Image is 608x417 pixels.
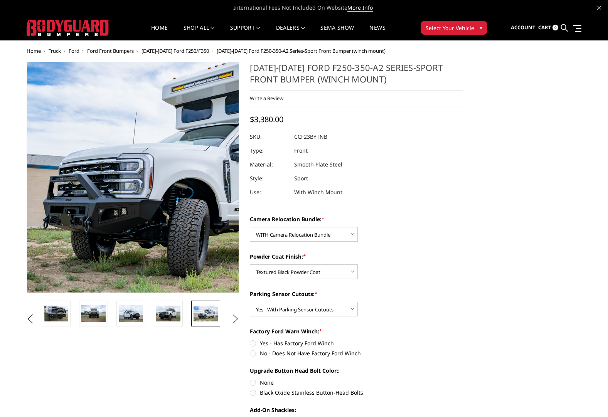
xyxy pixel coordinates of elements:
[27,62,239,293] a: 2023-2025 Ford F250-350-A2 Series-Sport Front Bumper (winch mount)
[156,306,180,322] img: 2023-2025 Ford F250-350-A2 Series-Sport Front Bumper (winch mount)
[250,252,463,261] label: Powder Coat Finish:
[250,172,288,185] dt: Style:
[230,25,261,40] a: Support
[250,130,288,144] dt: SKU:
[538,17,558,38] a: Cart 0
[250,327,463,335] label: Factory Ford Warn Winch:
[81,305,106,321] img: 2023-2025 Ford F250-350-A2 Series-Sport Front Bumper (winch mount)
[320,25,354,40] a: SEMA Show
[250,349,463,357] label: No - Does Not Have Factory Ford Winch
[250,185,288,199] dt: Use:
[229,313,241,325] button: Next
[151,25,168,40] a: Home
[69,47,79,54] a: Ford
[250,62,463,91] h1: [DATE]-[DATE] Ford F250-350-A2 Series-Sport Front Bumper (winch mount)
[250,290,463,298] label: Parking Sensor Cutouts:
[569,380,608,417] iframe: Chat Widget
[25,313,36,325] button: Previous
[250,95,283,102] a: Write a Review
[250,339,463,347] label: Yes - Has Factory Ford Winch
[250,114,283,124] span: $3,380.00
[250,367,463,375] label: Upgrade Button Head Bolt Color::
[511,17,536,38] a: Account
[538,24,551,31] span: Cart
[27,20,109,36] img: BODYGUARD BUMPERS
[250,406,463,414] label: Add-On Shackles:
[276,25,305,40] a: Dealers
[511,24,536,31] span: Account
[119,305,143,321] img: 2023-2025 Ford F250-350-A2 Series-Sport Front Bumper (winch mount)
[347,4,373,12] a: More Info
[426,24,474,32] span: Select Your Vehicle
[87,47,134,54] a: Ford Front Bumpers
[217,47,386,54] span: [DATE]-[DATE] Ford F250-350-A2 Series-Sport Front Bumper (winch mount)
[294,130,327,144] dd: CCF23BYTNB
[294,172,308,185] dd: Sport
[250,378,463,387] label: None
[44,306,68,322] img: 2023-2025 Ford F250-350-A2 Series-Sport Front Bumper (winch mount)
[421,21,487,35] button: Select Your Vehicle
[194,306,218,322] img: 2023-2025 Ford F250-350-A2 Series-Sport Front Bumper (winch mount)
[294,185,342,199] dd: With Winch Mount
[294,144,308,158] dd: Front
[369,25,385,40] a: News
[250,388,463,397] label: Black Oxide Stainless Button-Head Bolts
[250,144,288,158] dt: Type:
[141,47,209,54] a: [DATE]-[DATE] Ford F250/F350
[250,158,288,172] dt: Material:
[250,215,463,223] label: Camera Relocation Bundle:
[49,47,61,54] a: Truck
[294,158,342,172] dd: Smooth Plate Steel
[27,47,41,54] a: Home
[552,25,558,30] span: 0
[480,24,482,32] span: ▾
[184,25,215,40] a: shop all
